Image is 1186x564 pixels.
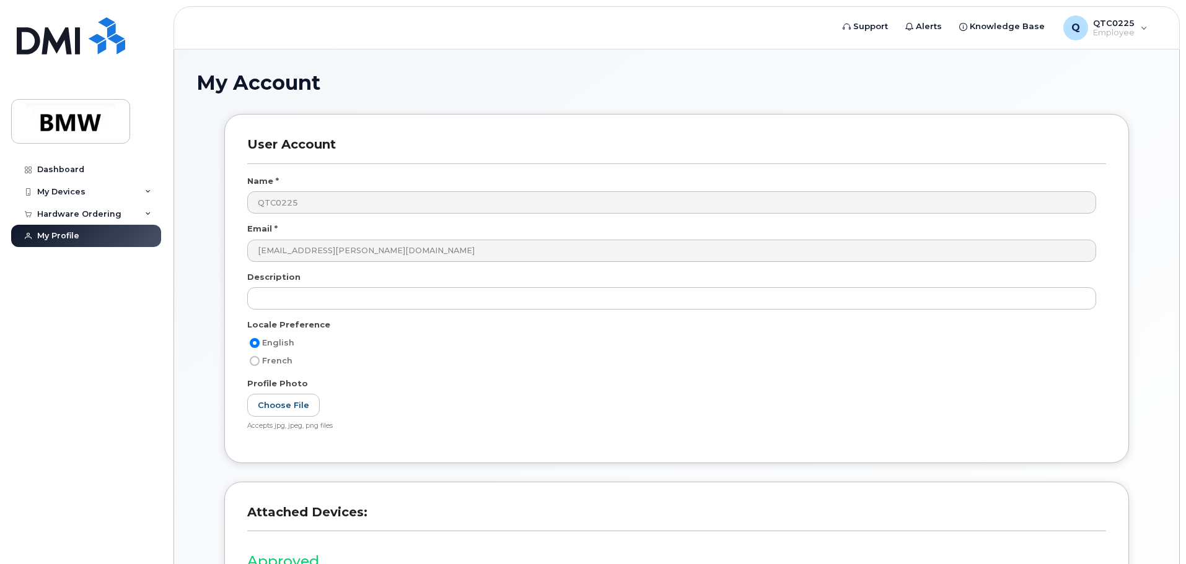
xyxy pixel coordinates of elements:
label: Name * [247,175,279,187]
h3: Attached Devices: [247,505,1106,531]
label: Description [247,271,301,283]
input: English [250,338,260,348]
label: Locale Preference [247,319,330,331]
span: French [262,356,292,365]
h1: My Account [196,72,1157,93]
label: Profile Photo [247,378,308,389]
span: English [262,338,294,347]
label: Choose File [247,394,320,417]
h3: User Account [247,137,1106,163]
input: French [250,356,260,366]
div: Accepts jpg, jpeg, png files [247,422,1096,431]
label: Email * [247,223,278,235]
